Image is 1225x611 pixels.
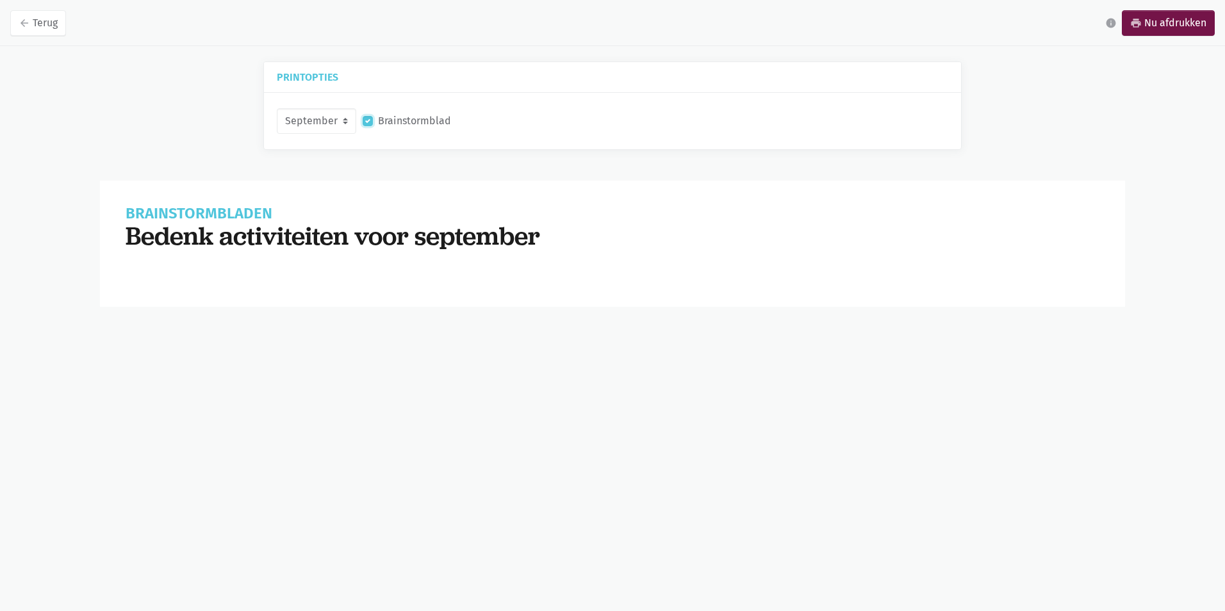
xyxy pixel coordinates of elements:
i: print [1130,17,1142,29]
h1: Brainstormbladen [126,206,1099,221]
a: arrow_backTerug [10,10,66,36]
h5: Printopties [277,72,948,82]
i: arrow_back [19,17,30,29]
label: Brainstormblad [378,113,451,129]
a: printNu afdrukken [1122,10,1215,36]
h1: Bedenk activiteiten voor september [126,221,1099,250]
i: info [1105,17,1117,29]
